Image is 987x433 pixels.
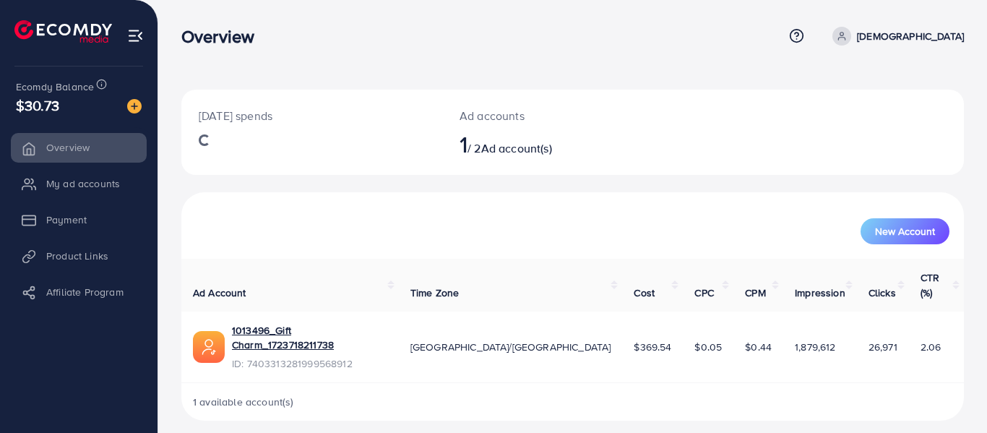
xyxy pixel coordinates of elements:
span: CPM [745,286,765,300]
span: CPC [694,286,713,300]
button: New Account [861,218,949,244]
span: 1,879,612 [795,340,835,354]
p: Ad accounts [460,107,621,124]
span: Time Zone [410,286,459,300]
span: 26,971 [869,340,897,354]
h2: / 2 [460,130,621,158]
span: Ad account(s) [481,140,552,156]
span: 2.06 [921,340,941,354]
span: Cost [634,286,655,300]
span: 1 [460,127,467,160]
span: New Account [875,226,935,236]
h3: Overview [181,26,266,47]
span: $30.73 [16,95,59,116]
span: ID: 7403313281999568912 [232,356,387,371]
img: logo [14,20,112,43]
a: 1013496_Gift Charm_1723718211738 [232,323,387,353]
span: Impression [795,286,845,300]
span: 1 available account(s) [193,395,294,409]
span: Ad Account [193,286,246,300]
img: ic-ads-acc.e4c84228.svg [193,331,225,363]
span: $0.44 [745,340,772,354]
span: CTR (%) [921,270,939,299]
img: menu [127,27,144,44]
span: Clicks [869,286,896,300]
span: $369.54 [634,340,671,354]
p: [DATE] spends [199,107,425,124]
a: [DEMOGRAPHIC_DATA] [827,27,964,46]
span: $0.05 [694,340,722,354]
img: image [127,99,142,113]
span: Ecomdy Balance [16,80,94,94]
span: [GEOGRAPHIC_DATA]/[GEOGRAPHIC_DATA] [410,340,611,354]
p: [DEMOGRAPHIC_DATA] [857,27,964,45]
